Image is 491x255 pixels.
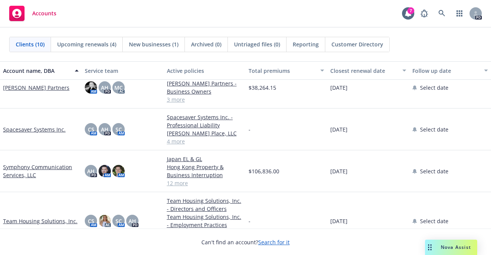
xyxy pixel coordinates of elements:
[167,155,242,163] a: Japan EL & GL
[167,163,242,179] a: Hong Kong Property & Business Interruption
[201,238,290,246] span: Can't find an account?
[164,61,245,80] button: Active policies
[452,6,467,21] a: Switch app
[85,81,97,94] img: photo
[420,125,448,133] span: Select date
[167,137,242,145] a: 4 more
[441,244,471,250] span: Nova Assist
[245,61,327,80] button: Total premiums
[330,167,348,175] span: [DATE]
[249,84,276,92] span: $38,264.15
[167,179,242,187] a: 12 more
[409,61,491,80] button: Follow up date
[82,61,163,80] button: Service team
[87,167,95,175] span: AH
[114,84,123,92] span: MC
[249,125,250,133] span: -
[331,40,383,48] span: Customer Directory
[167,79,242,95] a: [PERSON_NAME] Partners - Business Owners
[3,163,79,179] a: Symphony Communication Services, LLC
[99,165,111,177] img: photo
[16,40,44,48] span: Clients (10)
[425,240,477,255] button: Nova Assist
[330,125,348,133] span: [DATE]
[327,61,409,80] button: Closest renewal date
[191,40,221,48] span: Archived (0)
[293,40,319,48] span: Reporting
[115,217,122,225] span: SC
[101,84,109,92] span: AH
[420,167,448,175] span: Select date
[330,217,348,225] span: [DATE]
[258,239,290,246] a: Search for it
[407,7,414,14] div: 7
[249,67,316,75] div: Total premiums
[249,217,250,225] span: -
[115,125,122,133] span: SC
[3,217,77,225] a: Team Housing Solutions, Inc.
[85,67,160,75] div: Service team
[112,165,125,177] img: photo
[412,67,479,75] div: Follow up date
[434,6,450,21] a: Search
[330,84,348,92] span: [DATE]
[3,125,66,133] a: Spacesaver Systems Inc.
[32,10,56,16] span: Accounts
[101,125,109,133] span: AH
[129,217,136,225] span: AH
[167,95,242,104] a: 3 more
[330,67,397,75] div: Closest renewal date
[6,3,59,24] a: Accounts
[167,129,242,137] a: [PERSON_NAME] Place, LLC
[99,215,111,227] img: photo
[88,217,94,225] span: CS
[57,40,116,48] span: Upcoming renewals (4)
[234,40,280,48] span: Untriaged files (0)
[167,213,242,237] a: Team Housing Solutions, Inc. - Employment Practices Liability
[425,240,435,255] div: Drag to move
[167,197,242,213] a: Team Housing Solutions, Inc. - Directors and Officers
[420,84,448,92] span: Select date
[167,113,242,129] a: Spacesaver Systems Inc. - Professional Liability
[3,84,69,92] a: [PERSON_NAME] Partners
[129,40,178,48] span: New businesses (1)
[249,167,279,175] span: $106,836.00
[3,67,70,75] div: Account name, DBA
[420,217,448,225] span: Select date
[417,6,432,21] a: Report a Bug
[88,125,94,133] span: CS
[167,67,242,75] div: Active policies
